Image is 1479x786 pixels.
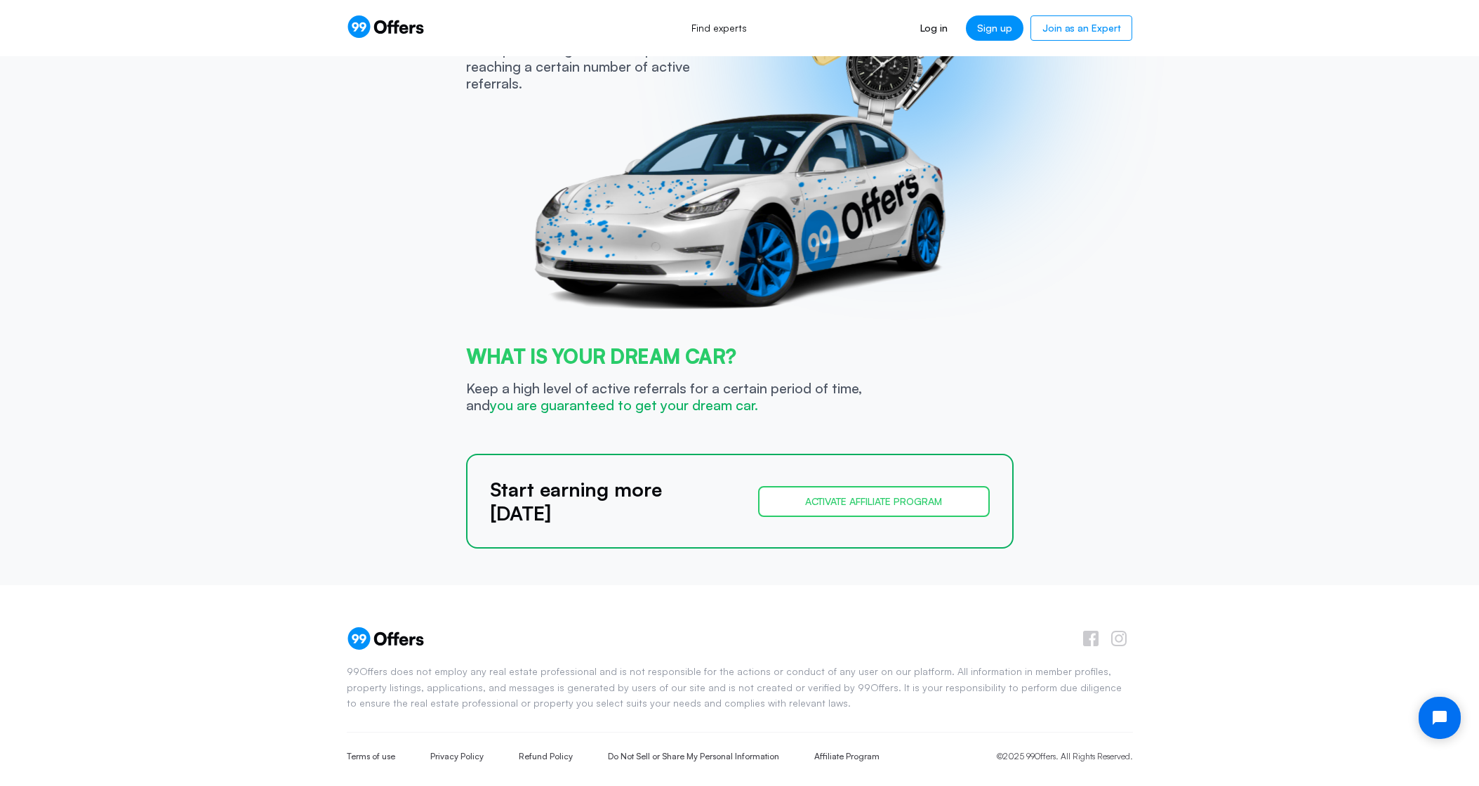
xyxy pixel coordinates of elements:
[490,478,724,525] p: Start earning more [DATE]
[466,345,1014,380] h2: What is your dream car?
[1407,685,1473,751] iframe: Tidio Chat
[966,15,1023,41] a: Sign up
[490,396,758,414] span: you are guaranteed to get your dream car.
[466,380,894,414] p: Keep a high level of active referrals for a certain period of time, and
[1030,15,1132,41] a: Join as an Expert
[997,749,1133,763] p: ©2025 99Offers. All Rights Reserved.
[608,751,779,763] a: Do Not Sell or Share My Personal Information
[466,41,726,92] p: On top of that, get valuable prizes for reaching a certain number of active referrals.
[676,13,762,44] a: Find experts
[347,751,395,763] a: Terms of use
[814,751,880,763] a: Affiliate Program
[430,751,484,763] a: Privacy Policy
[347,664,1133,711] p: 99Offers does not employ any real estate professional and is not responsible for the actions or c...
[909,15,959,41] a: Log in
[758,486,990,517] button: Activate affiliate program
[519,751,573,763] a: Refund Policy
